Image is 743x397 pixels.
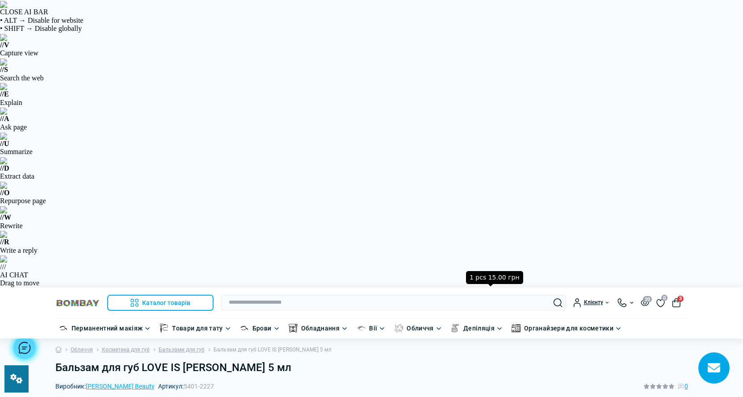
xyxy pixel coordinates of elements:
img: Обличчя [394,324,403,333]
a: Косметика для губ [102,346,150,354]
img: Перманентний макіяж [59,324,68,333]
a: Органайзери для косметики [524,323,613,333]
button: 3 [672,298,681,307]
a: Обличчя [71,346,93,354]
button: 20 [641,299,649,306]
a: Обличчя [407,323,434,333]
span: Артикул: [158,383,214,389]
img: Вії [357,324,365,333]
nav: breadcrumb [55,338,688,361]
a: 0 [656,297,665,307]
button: Каталог товарів [107,295,214,311]
span: 0 [684,381,688,391]
span: 20 [643,296,652,302]
img: BOMBAY [55,299,100,307]
li: Бальзам для губ LOVE IS [PERSON_NAME] 5 мл [205,346,332,354]
a: Депіляція [463,323,495,333]
span: Виробник: [55,383,155,389]
img: Обладнання [289,324,298,333]
button: Search [554,298,562,307]
span: 0 [661,295,667,301]
a: Перманентний макіяж [71,323,143,333]
a: Вії [369,323,377,333]
a: Брови [252,323,272,333]
img: Брови [240,324,249,333]
a: Обладнання [301,323,340,333]
img: Органайзери для косметики [512,324,521,333]
span: 5401-2227 [184,383,214,390]
img: Товари для тату [160,324,168,333]
a: Бальзами для губ [159,346,205,354]
a: [PERSON_NAME] Beauty [86,383,155,390]
span: 3 [677,296,684,302]
img: Депіляція [451,324,460,333]
a: Товари для тату [172,323,222,333]
h1: Бальзам для губ LOVE IS [PERSON_NAME] 5 мл [55,361,688,374]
